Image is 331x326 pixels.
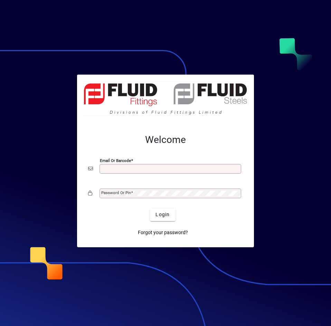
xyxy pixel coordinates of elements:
[100,158,131,163] mat-label: Email or Barcode
[155,211,170,218] span: Login
[150,209,175,221] button: Login
[88,134,243,146] h2: Welcome
[138,229,188,236] span: Forgot your password?
[101,190,131,195] mat-label: Password or Pin
[135,227,191,239] a: Forgot your password?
